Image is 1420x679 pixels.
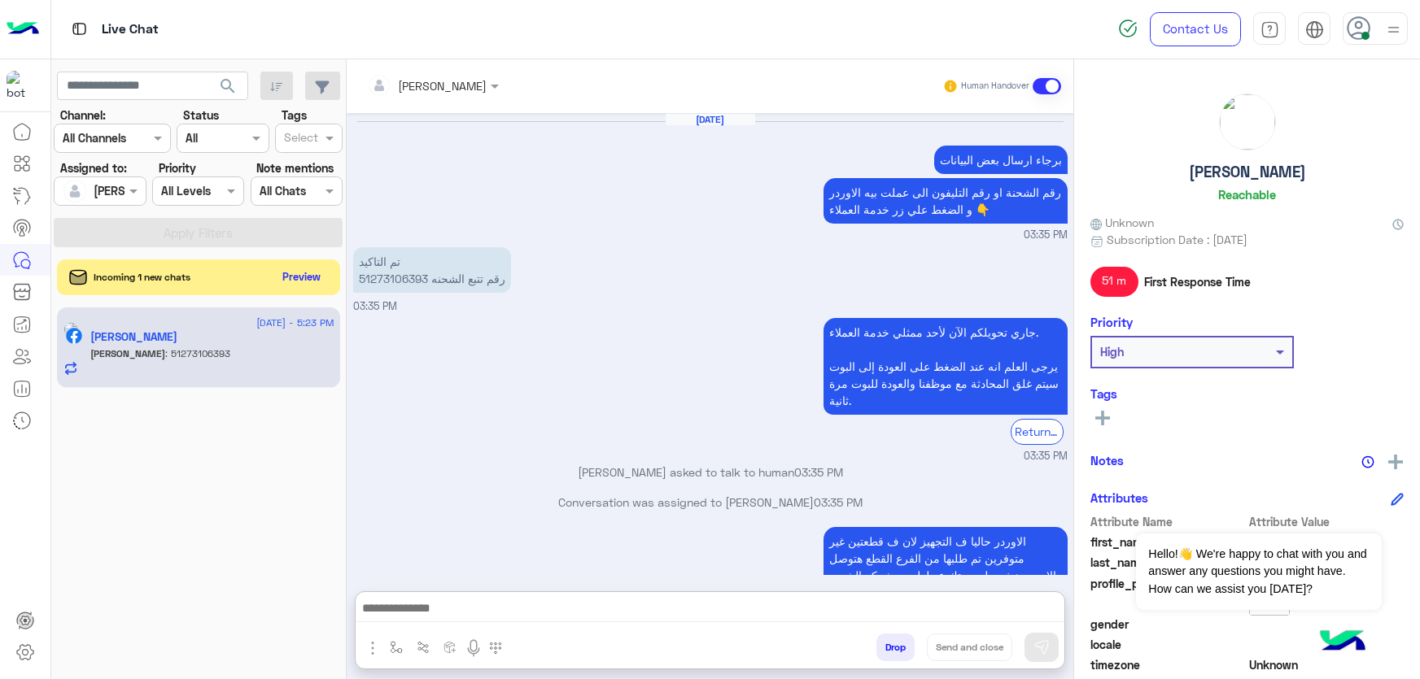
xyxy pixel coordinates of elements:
h6: Priority [1090,315,1133,329]
label: Assigned to: [60,159,127,176]
span: null [1249,616,1405,633]
img: 713415422032625 [7,71,36,100]
span: 03:35 PM [1024,228,1068,243]
img: picture [63,322,78,337]
span: 03:35 PM [1024,449,1068,464]
button: search [208,72,248,107]
label: Note mentions [256,159,334,176]
a: tab [1253,12,1286,46]
h6: Tags [1090,386,1404,401]
img: Facebook [66,328,82,344]
span: Attribute Name [1090,513,1246,530]
img: hulul-logo.png [1314,614,1371,671]
h6: [DATE] [666,114,755,125]
img: defaultAdmin.png [63,180,86,202]
span: [PERSON_NAME] [90,347,165,359]
img: Logo [7,12,39,46]
span: 51273106393 [165,347,230,359]
img: make a call [489,642,502,655]
button: create order [437,633,464,660]
span: Unknown [1090,214,1154,231]
span: null [1249,636,1405,653]
p: Conversation was assigned to [PERSON_NAME] [353,494,1068,511]
img: spinner [1118,19,1138,38]
span: profile_pic [1090,575,1246,612]
div: Return to Bot [1011,419,1064,444]
div: Select [282,128,318,150]
button: Send and close [927,633,1012,661]
span: Unknown [1249,656,1405,673]
img: tab [1261,20,1279,39]
span: 03:35 PM [794,465,843,479]
label: Tags [282,107,307,124]
label: Channel: [60,107,106,124]
p: 10/8/2025, 3:41 PM [824,527,1068,607]
p: 10/8/2025, 3:35 PM [934,146,1068,174]
button: Preview [276,265,328,289]
img: create order [443,641,457,654]
span: search [218,76,238,96]
p: Live Chat [102,19,159,41]
img: picture [1220,94,1275,150]
span: Subscription Date : [DATE] [1107,231,1247,248]
img: profile [1383,20,1404,40]
span: locale [1090,636,1246,653]
img: select flow [390,641,403,654]
p: 10/8/2025, 3:35 PM [353,247,511,293]
span: 51 m [1090,267,1138,296]
h6: Notes [1090,453,1124,468]
img: tab [69,19,90,39]
h5: Abdelrahman Samir [90,330,177,344]
img: send message [1033,639,1050,655]
img: Trigger scenario [417,641,430,654]
img: add [1388,455,1403,469]
span: timezone [1090,656,1246,673]
button: Apply Filters [54,218,343,247]
img: notes [1361,455,1374,468]
span: gender [1090,616,1246,633]
h6: Attributes [1090,490,1148,505]
button: Trigger scenario [410,633,437,660]
a: Contact Us [1150,12,1241,46]
span: 03:35 PM [814,495,863,509]
span: 03:35 PM [353,300,397,312]
span: Incoming 1 new chats [94,270,190,285]
p: 10/8/2025, 3:35 PM [824,178,1068,224]
small: Human Handover [961,80,1029,93]
span: first_name [1090,533,1246,551]
p: 10/8/2025, 3:35 PM [824,318,1068,415]
span: [DATE] - 5:23 PM [256,316,334,330]
img: send attachment [363,638,382,658]
h6: Reachable [1218,187,1276,202]
span: last_name [1090,554,1246,571]
label: Priority [159,159,196,176]
button: Drop [876,633,915,661]
button: select flow [383,633,410,660]
img: send voice note [464,638,483,658]
label: Status [183,107,219,124]
span: First Response Time [1144,273,1251,290]
p: [PERSON_NAME] asked to talk to human [353,464,1068,481]
span: Hello!👋 We're happy to chat with you and answer any questions you might have. How can we assist y... [1136,533,1381,610]
h5: [PERSON_NAME] [1189,163,1306,181]
img: tab [1305,20,1324,39]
